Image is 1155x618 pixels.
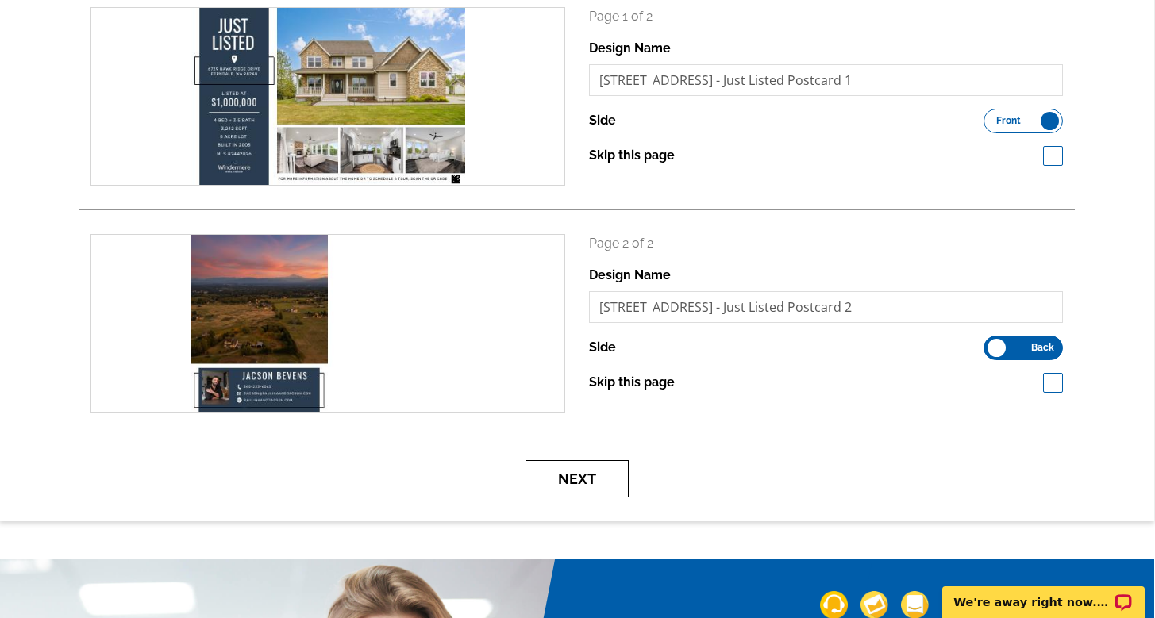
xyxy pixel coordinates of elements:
[589,234,1064,253] p: Page 2 of 2
[932,568,1155,618] iframe: LiveChat chat widget
[1031,344,1054,351] span: Back
[996,117,1021,125] span: Front
[589,7,1064,26] p: Page 1 of 2
[589,266,671,285] label: Design Name
[589,111,616,130] label: Side
[589,373,675,392] label: Skip this page
[526,460,629,497] button: Next
[589,39,671,58] label: Design Name
[589,291,1064,323] input: File Name
[589,64,1064,96] input: File Name
[589,146,675,165] label: Skip this page
[589,338,616,357] label: Side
